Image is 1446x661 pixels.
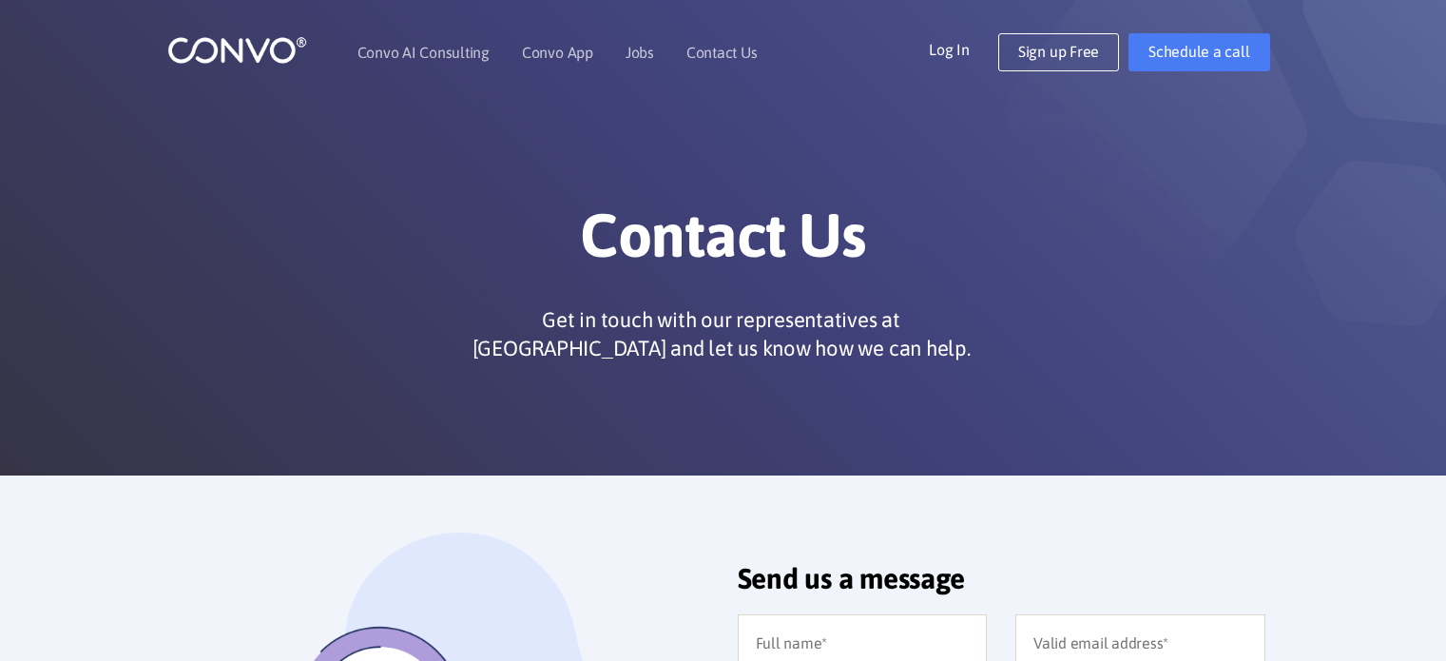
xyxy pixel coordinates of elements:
[626,45,654,60] a: Jobs
[357,45,490,60] a: Convo AI Consulting
[1128,33,1269,71] a: Schedule a call
[686,45,758,60] a: Contact Us
[929,33,998,64] a: Log In
[167,35,307,65] img: logo_1.png
[465,305,978,362] p: Get in touch with our representatives at [GEOGRAPHIC_DATA] and let us know how we can help.
[998,33,1119,71] a: Sign up Free
[196,199,1251,286] h1: Contact Us
[522,45,593,60] a: Convo App
[738,561,1265,610] h2: Send us a message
